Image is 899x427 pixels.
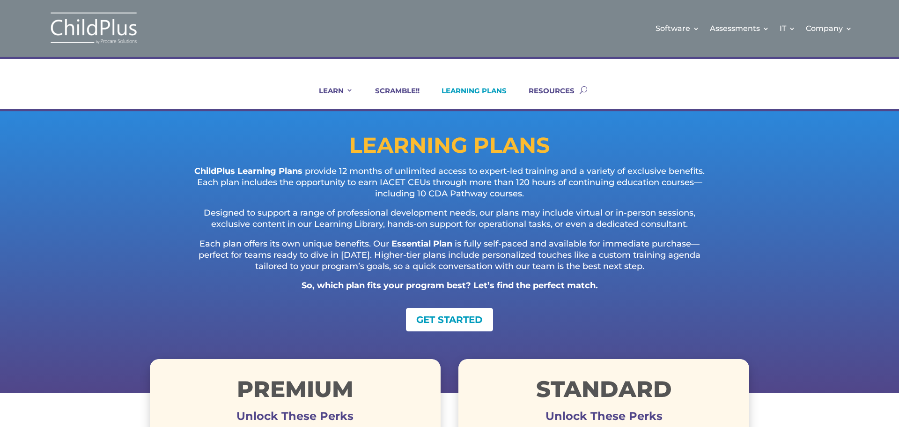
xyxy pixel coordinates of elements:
a: LEARNING PLANS [430,86,507,109]
a: SCRAMBLE!! [363,86,420,109]
h1: Premium [150,378,441,405]
a: IT [780,9,796,47]
p: Each plan offers its own unique benefits. Our is fully self-paced and available for immediate pur... [187,239,712,280]
strong: Essential Plan [391,239,452,249]
h3: Unlock These Perks [458,416,749,421]
a: LEARN [307,86,353,109]
a: Software [656,9,700,47]
a: Assessments [710,9,769,47]
a: RESOURCES [517,86,575,109]
strong: ChildPlus Learning Plans [194,166,302,176]
a: Company [806,9,852,47]
h1: STANDARD [458,378,749,405]
h1: LEARNING PLANS [150,135,749,161]
p: provide 12 months of unlimited access to expert-led training and a variety of exclusive benefits.... [187,166,712,208]
strong: So, which plan fits your program best? Let’s find the perfect match. [302,280,598,291]
a: GET STARTED [406,308,493,331]
p: Designed to support a range of professional development needs, our plans may include virtual or i... [187,208,712,239]
h3: Unlock These Perks [150,416,441,421]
